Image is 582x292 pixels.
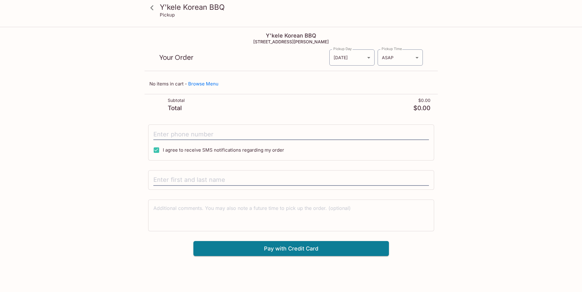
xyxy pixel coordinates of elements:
h5: [STREET_ADDRESS][PERSON_NAME] [145,39,438,44]
p: Subtotal [168,98,185,103]
a: Browse Menu [188,81,218,87]
p: Your Order [159,55,329,60]
label: Pickup Time [382,46,402,51]
p: No items in cart - [149,81,433,87]
p: $0.00 [418,98,430,103]
h4: Y'kele Korean BBQ [145,32,438,39]
button: Pay with Credit Card [193,241,389,256]
p: Pickup [160,12,175,18]
div: ASAP [378,49,423,66]
input: Enter first and last name [153,174,429,186]
p: Total [168,105,182,111]
span: I agree to receive SMS notifications regarding my order [163,147,284,153]
div: [DATE] [329,49,375,66]
h3: Y'kele Korean BBQ [160,2,433,12]
p: $0.00 [413,105,430,111]
input: Enter phone number [153,128,429,140]
label: Pickup Day [333,46,352,51]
